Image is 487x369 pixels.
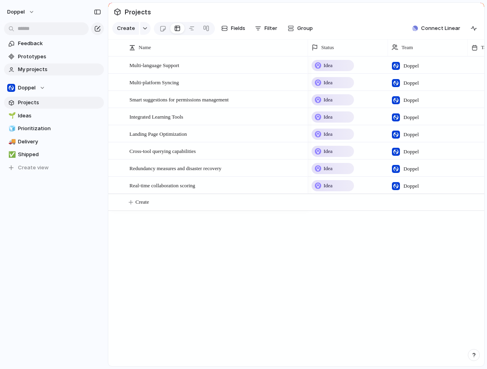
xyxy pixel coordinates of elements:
span: Fields [231,24,245,32]
span: Create [135,198,149,206]
span: Team [402,44,413,52]
div: ✅ [8,150,14,159]
span: Name [139,44,151,52]
span: Idea [324,147,332,155]
button: Fields [218,22,248,35]
button: Doppel [4,6,39,18]
span: Doppel [404,165,419,173]
button: Filter [252,22,280,35]
span: Prioritization [18,125,101,133]
span: Projects [18,99,101,107]
span: Status [321,44,334,52]
span: Doppel [18,84,36,92]
button: ✅ [7,151,15,159]
a: 🚚Delivery [4,136,104,148]
span: Doppel [7,8,25,16]
div: 🌱 [8,111,14,120]
button: Doppel [4,82,104,94]
span: Doppel [404,113,419,121]
button: 🚚 [7,138,15,146]
div: 🧊 [8,124,14,133]
button: 🧊 [7,125,15,133]
span: Multi-language Support [129,60,179,69]
span: Idea [324,165,332,173]
span: Cross-tool querying capabilities [129,146,196,155]
a: 🧊Prioritization [4,123,104,135]
span: Doppel [404,182,419,190]
span: Landing Page Optimization [129,129,187,138]
span: Idea [324,113,332,121]
span: Multi-platform Syncing [129,77,179,87]
span: Group [297,24,313,32]
span: Create view [18,164,49,172]
span: Create [117,24,135,32]
span: Idea [324,96,332,104]
span: Shipped [18,151,101,159]
span: My projects [18,65,101,73]
span: Projects [123,5,153,19]
span: Doppel [404,62,419,70]
span: Integrated Learning Tools [129,112,183,121]
span: Prototypes [18,53,101,61]
span: Doppel [404,96,419,104]
span: Doppel [404,148,419,156]
a: Feedback [4,38,104,50]
span: Idea [324,182,332,190]
span: Doppel [404,131,419,139]
span: Filter [264,24,277,32]
span: Ideas [18,112,101,120]
span: Feedback [18,40,101,48]
span: Doppel [404,79,419,87]
a: 🌱Ideas [4,110,104,122]
a: Projects [4,97,104,109]
button: Group [284,22,317,35]
a: Prototypes [4,51,104,63]
span: Delivery [18,138,101,146]
a: My projects [4,63,104,75]
a: ✅Shipped [4,149,104,161]
span: Redundancy measures and disaster recovery [129,163,221,173]
span: Connect Linear [421,24,460,32]
span: Smart suggestions for permissions management [129,95,229,104]
button: Connect Linear [409,22,463,34]
button: Create [112,22,139,35]
button: 🌱 [7,112,15,120]
div: 🚚 [8,137,14,146]
span: Idea [324,61,332,69]
button: Create view [4,162,104,174]
span: Real-time collaboration scoring [129,181,195,190]
span: Idea [324,79,332,87]
span: Idea [324,130,332,138]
